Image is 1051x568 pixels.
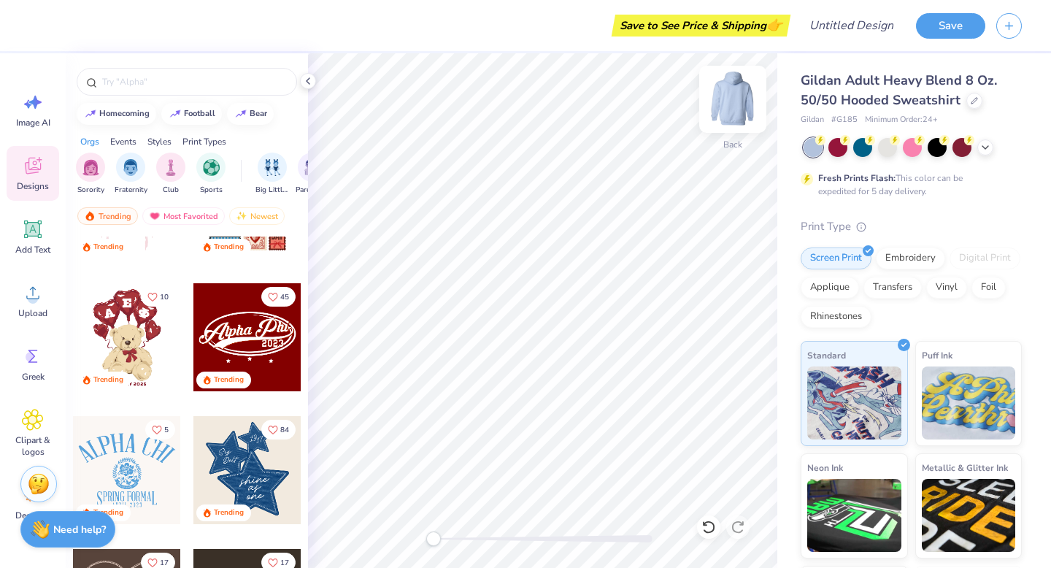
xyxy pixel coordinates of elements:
span: Add Text [15,244,50,256]
span: Sorority [77,185,104,196]
button: football [161,103,222,125]
span: Fraternity [115,185,147,196]
div: Print Types [182,135,226,148]
div: homecoming [99,110,150,118]
div: Foil [971,277,1006,299]
button: filter button [296,153,329,196]
div: Applique [801,277,859,299]
img: Standard [807,366,901,440]
span: Gildan [801,114,824,126]
input: Untitled Design [798,11,905,40]
img: Fraternity Image [123,159,139,176]
span: Club [163,185,179,196]
span: Standard [807,348,846,363]
span: 10 [160,293,169,301]
button: filter button [255,153,289,196]
input: Try "Alpha" [101,74,288,89]
img: Parent's Weekend Image [304,159,321,176]
span: Big Little Reveal [255,185,289,196]
span: Upload [18,307,47,319]
div: Trending [214,242,244,253]
span: 5 [164,426,169,434]
button: Like [141,287,175,307]
span: Image AI [16,117,50,128]
span: 45 [280,293,289,301]
button: filter button [115,153,147,196]
img: newest.gif [236,211,247,221]
span: Clipart & logos [9,434,57,458]
span: Puff Ink [922,348,952,363]
div: Styles [147,135,172,148]
div: filter for Club [156,153,185,196]
span: # G185 [831,114,858,126]
span: 17 [160,559,169,567]
div: Digital Print [950,247,1020,269]
strong: Fresh Prints Flash: [818,172,896,184]
button: bear [227,103,274,125]
span: Neon Ink [807,460,843,475]
img: trend_line.gif [85,110,96,118]
img: Sports Image [203,159,220,176]
div: Trending [93,507,123,518]
button: homecoming [77,103,156,125]
div: Print Type [801,218,1022,235]
img: Big Little Reveal Image [264,159,280,176]
div: Save to See Price & Shipping [615,15,787,37]
span: Designs [17,180,49,192]
div: Transfers [863,277,922,299]
div: Trending [214,375,244,385]
img: Metallic & Glitter Ink [922,479,1016,552]
span: Sports [200,185,223,196]
img: most_fav.gif [149,211,161,221]
div: Newest [229,207,285,225]
button: filter button [196,153,226,196]
div: filter for Sports [196,153,226,196]
span: Decorate [15,510,50,521]
img: Back [704,70,762,128]
span: Greek [22,371,45,383]
img: Club Image [163,159,179,176]
img: Puff Ink [922,366,1016,440]
button: Like [261,287,296,307]
div: Events [110,135,136,148]
span: 17 [280,559,289,567]
div: This color can be expedited for 5 day delivery. [818,172,998,198]
img: trend_line.gif [235,110,247,118]
button: Like [145,420,175,440]
div: Trending [93,375,123,385]
div: Embroidery [876,247,945,269]
span: 84 [280,426,289,434]
strong: Need help? [53,523,106,537]
button: filter button [156,153,185,196]
img: Sorority Image [82,159,99,176]
button: Like [261,420,296,440]
span: Parent's Weekend [296,185,329,196]
div: Rhinestones [801,306,871,328]
div: filter for Parent's Weekend [296,153,329,196]
div: Trending [93,242,123,253]
span: Minimum Order: 24 + [865,114,938,126]
span: 👉 [766,16,782,34]
img: trending.gif [84,211,96,221]
span: Gildan Adult Heavy Blend 8 Oz. 50/50 Hooded Sweatshirt [801,72,997,109]
div: Trending [214,507,244,518]
div: Most Favorited [142,207,225,225]
div: Accessibility label [426,531,441,546]
div: Trending [77,207,138,225]
div: filter for Big Little Reveal [255,153,289,196]
span: Metallic & Glitter Ink [922,460,1008,475]
div: filter for Sorority [76,153,105,196]
button: filter button [76,153,105,196]
div: Back [723,138,742,151]
div: filter for Fraternity [115,153,147,196]
img: trend_line.gif [169,110,181,118]
div: Orgs [80,135,99,148]
img: Neon Ink [807,479,901,552]
div: bear [250,110,267,118]
div: football [184,110,215,118]
button: Save [916,13,985,39]
div: Screen Print [801,247,871,269]
div: Vinyl [926,277,967,299]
